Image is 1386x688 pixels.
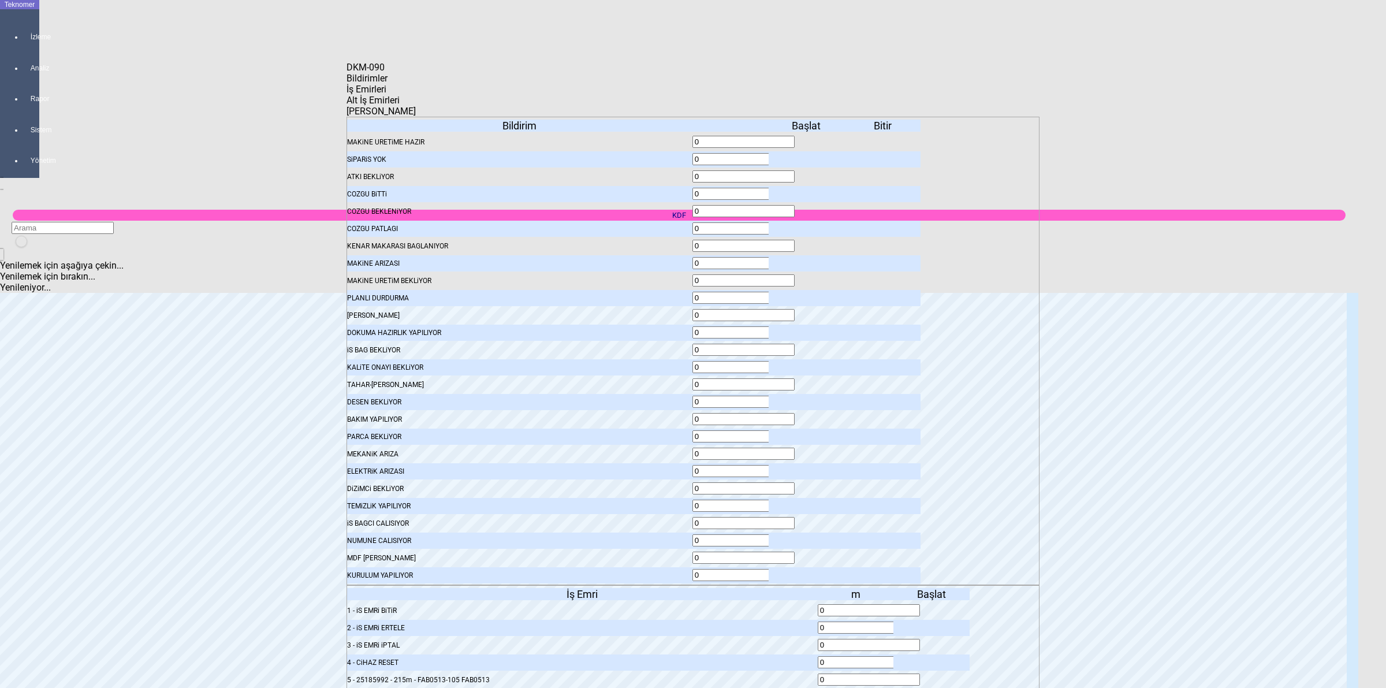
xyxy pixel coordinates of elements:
[692,153,795,165] input: With Spin And Buttons
[347,238,692,254] div: KENAR MAKARASI BAGLANIYOR
[347,290,692,306] div: PLANLI DURDURMA
[347,463,692,479] div: ELEKTRiK ARIZASI
[347,429,692,445] div: PARCA BEKLiYOR
[692,448,795,460] input: With Spin And Buttons
[692,292,795,304] input: With Spin And Buttons
[692,274,795,287] input: With Spin And Buttons
[692,378,795,391] input: With Spin And Buttons
[347,394,692,410] div: DESEN BEKLiYOR
[692,413,795,425] input: With Spin And Buttons
[347,342,692,358] div: iS BAG BEKLiYOR
[347,203,692,220] div: COZGU BEKLENiYOR
[692,170,795,183] input: With Spin And Buttons
[347,620,818,636] div: 2 - iS EMRi ERTELE
[346,106,416,117] span: [PERSON_NAME]
[692,569,795,581] input: With Spin And Buttons
[692,136,795,148] input: With Spin And Buttons
[347,120,692,132] div: Bildirim
[347,481,692,497] div: DiZiMCi BEKLiYOR
[347,672,818,688] div: 5 - 25185992 - 215m - FAB0513-105 FAB0513
[346,73,388,84] span: Bildirimler
[692,240,795,252] input: With Spin And Buttons
[692,188,795,200] input: With Spin And Buttons
[347,273,692,289] div: MAKiNE URETiM BEKLiYOR
[346,62,390,73] div: DKM-090
[818,656,920,668] input: With Spin And Buttons
[347,515,692,531] div: iS BAGCI CALISIYOR
[893,588,970,600] div: Başlat
[692,500,795,512] input: With Spin And Buttons
[692,430,795,442] input: With Spin And Buttons
[347,567,692,583] div: KURULUM YAPILIYOR
[692,552,795,564] input: With Spin And Buttons
[347,186,692,202] div: COZGU BiTTi
[692,205,795,217] input: With Spin And Buttons
[347,134,692,150] div: MAKiNE URETiME HAZIR
[347,307,692,323] div: [PERSON_NAME]
[347,325,692,341] div: DOKUMA HAZIRLIK YAPILIYOR
[818,622,920,634] input: With Spin And Buttons
[692,309,795,321] input: With Spin And Buttons
[347,533,692,549] div: NUMUNE CALISIYOR
[347,169,692,185] div: ATKI BEKLiYOR
[347,588,818,600] div: İş Emri
[347,221,692,237] div: COZGU PATLAGI
[692,517,795,529] input: With Spin And Buttons
[818,639,920,651] input: With Spin And Buttons
[347,446,692,462] div: MEKANiK ARIZA
[692,257,795,269] input: With Spin And Buttons
[347,550,692,566] div: MDF [PERSON_NAME]
[818,588,894,600] div: m
[692,326,795,339] input: With Spin And Buttons
[347,411,692,427] div: BAKIM YAPILIYOR
[844,120,921,132] div: Bitir
[347,151,692,168] div: SiPARiS YOK
[692,396,795,408] input: With Spin And Buttons
[692,222,795,235] input: With Spin And Buttons
[692,465,795,477] input: With Spin And Buttons
[346,84,386,95] span: İş Emirleri
[347,377,692,393] div: TAHAR-[PERSON_NAME]
[346,117,1039,585] dxi-item: Bildirimler
[692,344,795,356] input: With Spin And Buttons
[818,604,920,616] input: With Spin And Buttons
[347,603,818,619] div: 1 - iS EMRi BiTiR
[818,674,920,686] input: With Spin And Buttons
[692,482,795,494] input: With Spin And Buttons
[347,637,818,653] div: 3 - iS EMRi iPTAL
[347,255,692,272] div: MAKiNE ARIZASI
[692,534,795,546] input: With Spin And Buttons
[347,498,692,514] div: TEMiZLiK YAPILIYOR
[347,359,692,375] div: KALiTE ONAYI BEKLiYOR
[692,361,795,373] input: With Spin And Buttons
[347,654,818,671] div: 4 - CiHAZ RESET
[769,120,845,132] div: Başlat
[346,95,400,106] span: Alt İş Emirleri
